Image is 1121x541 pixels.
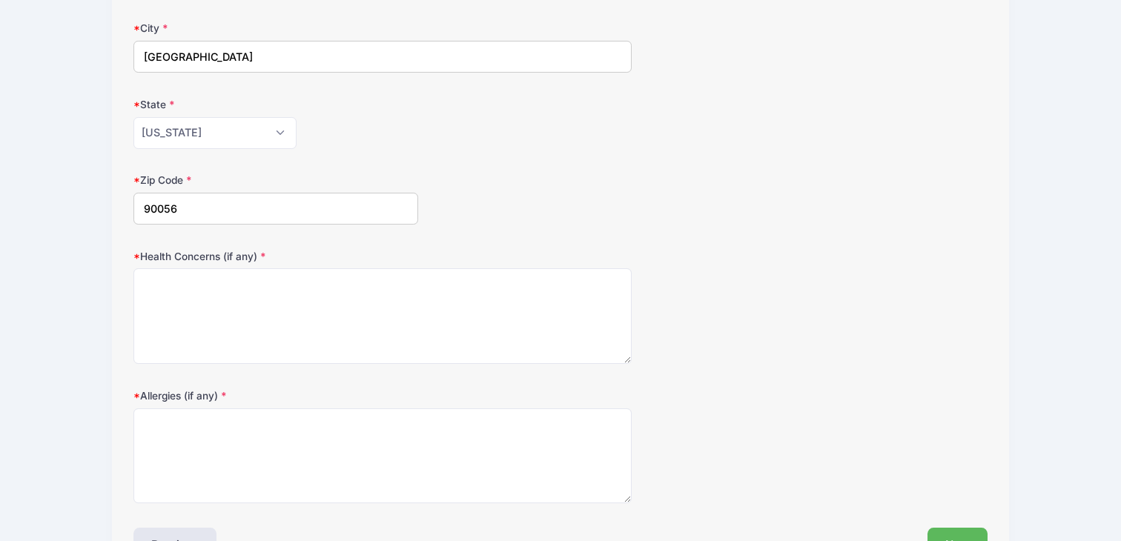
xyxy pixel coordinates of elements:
label: City [133,21,418,36]
input: xxxxx [133,193,418,225]
label: Zip Code [133,173,418,187]
label: State [133,97,418,112]
label: Allergies (if any) [133,388,418,403]
label: Health Concerns (if any) [133,249,418,264]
